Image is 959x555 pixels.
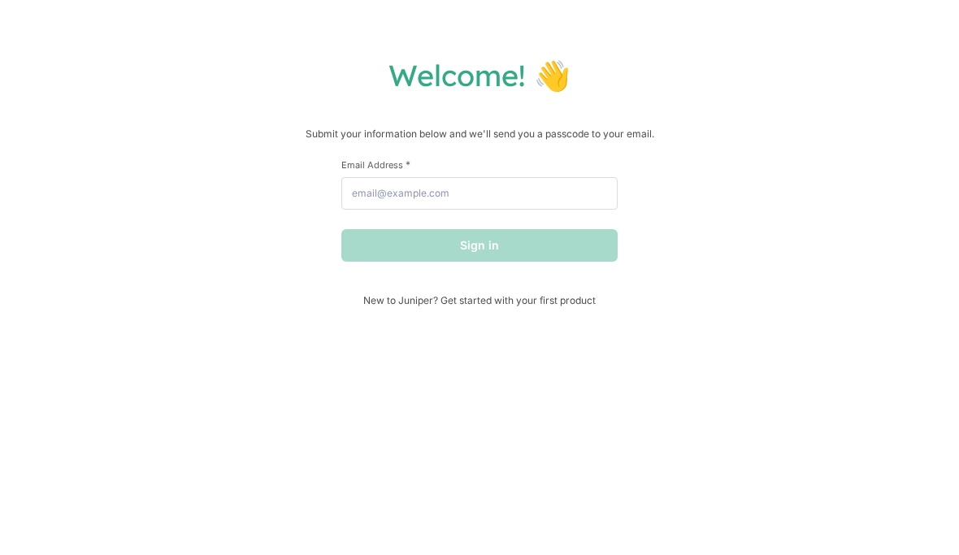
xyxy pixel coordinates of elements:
[341,177,618,210] input: email@example.com
[16,126,943,142] p: Submit your information below and we'll send you a passcode to your email.
[16,57,943,93] h1: Welcome! 👋
[341,294,618,306] span: New to Juniper? Get started with your first product
[406,158,410,171] span: This field is required.
[341,158,618,171] label: Email Address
